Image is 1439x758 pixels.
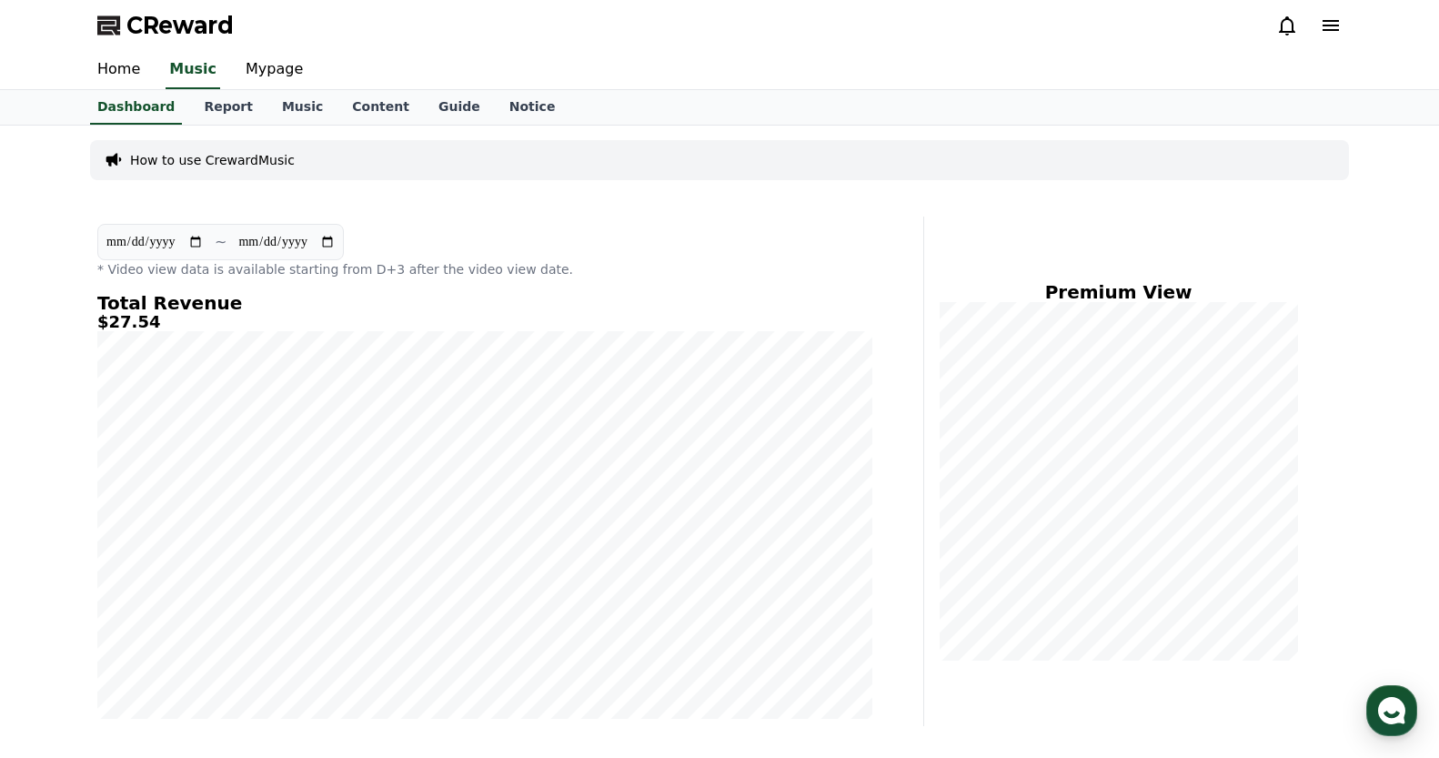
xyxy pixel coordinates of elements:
a: Music [166,51,220,89]
h5: $27.54 [97,313,872,331]
p: * Video view data is available starting from D+3 after the video view date. [97,260,872,278]
a: Guide [424,90,495,125]
a: Mypage [231,51,317,89]
h4: Premium View [939,282,1298,302]
span: CReward [126,11,234,40]
p: ~ [215,231,226,253]
a: Dashboard [90,90,182,125]
a: Music [267,90,337,125]
a: Notice [495,90,570,125]
a: How to use CrewardMusic [130,151,295,169]
a: CReward [97,11,234,40]
a: Home [83,51,155,89]
a: Report [189,90,267,125]
h4: Total Revenue [97,293,872,313]
a: Content [337,90,424,125]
